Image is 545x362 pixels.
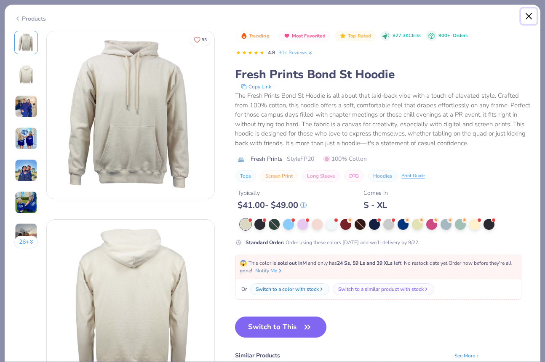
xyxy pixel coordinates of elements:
[15,127,37,150] img: User generated content
[335,31,375,42] button: Badge Button
[240,259,247,267] span: 😱
[521,8,537,24] button: Close
[250,283,329,295] button: Switch to a color with stock
[249,34,270,38] span: Trending
[268,49,275,56] span: 4.8
[255,267,283,274] button: Notify Me
[240,32,247,39] img: Trending sort
[202,38,207,42] span: 95
[260,170,298,182] button: Screen Print
[47,31,214,199] img: Front
[333,283,434,295] button: Switch to a similar product with stock
[339,32,346,39] img: Top Rated sort
[246,239,284,246] strong: Standard Order :
[190,34,211,46] button: Like
[323,154,367,163] span: 100% Cotton
[240,260,512,274] span: This color is and only has left . No restock date yet. Order now before they're all gone!
[279,31,330,42] button: Badge Button
[278,49,313,56] a: 30+ Reviews
[15,223,37,246] img: User generated content
[363,200,388,210] div: S - XL
[454,352,480,359] div: See More
[337,260,393,266] strong: 24 Ss, 59 Ls and 39 XLs
[251,154,283,163] span: Fresh Prints
[235,351,280,360] div: Similar Products
[15,95,37,118] img: User generated content
[287,154,314,163] span: Style FP20
[368,170,397,182] button: Hoodies
[363,189,388,197] div: Comes In
[14,236,38,248] button: 26+
[438,32,468,40] div: 900+
[238,83,274,91] button: copy to clipboard
[235,67,531,83] div: Fresh Prints Bond St Hoodie
[302,170,340,182] button: Long Sleeve
[236,31,274,42] button: Badge Button
[338,285,424,293] div: Switch to a similar product with stock
[393,32,421,40] span: 827.3K Clicks
[235,170,256,182] button: Tops
[14,14,46,23] div: Products
[238,200,307,210] div: $ 41.00 - $ 49.00
[15,191,37,214] img: User generated content
[292,34,326,38] span: Most Favorited
[453,32,468,39] span: Orders
[235,317,326,338] button: Switch to This
[15,159,37,182] img: User generated content
[278,260,307,266] strong: sold out in M
[235,156,246,163] img: brand logo
[236,46,264,60] div: 4.8 Stars
[344,170,364,182] button: DTG
[16,64,36,85] img: Back
[16,32,36,53] img: Front
[235,91,531,148] div: The Fresh Prints Bond St Hoodie is all about that laid-back vibe with a touch of elevated style. ...
[401,173,425,180] div: Print Guide
[238,189,307,197] div: Typically
[283,32,290,39] img: Most Favorited sort
[256,285,319,293] div: Switch to a color with stock
[240,285,247,293] span: Or
[348,34,371,38] span: Top Rated
[246,239,419,246] div: Order using these colors [DATE] and we’ll delivery by 9/22.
